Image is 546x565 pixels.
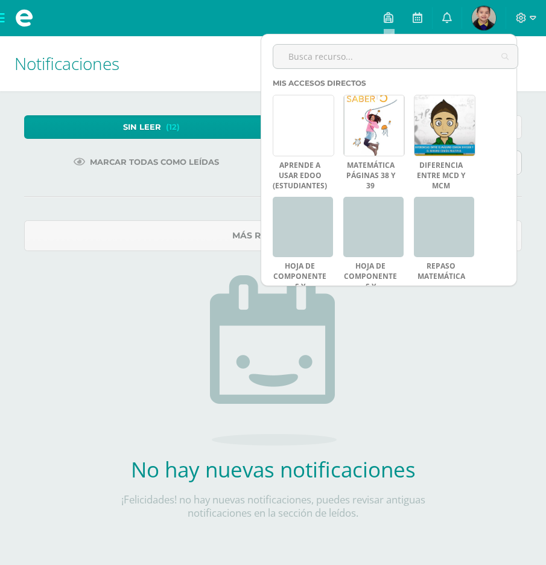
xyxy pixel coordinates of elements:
span: (12) [166,116,180,138]
img: no_activities.png [210,275,337,445]
span: Marcar todas como leídas [90,151,219,173]
a: Hoja de Componentes y Actividades Matemática [273,261,327,312]
a: Diferencia entre MCD Y MCM [414,161,468,191]
a: Hoja de Componentes y Actividades Ciencias Naturales [343,261,398,322]
a: Aprende a usar Edoo (Estudiantes) [273,161,327,191]
a: Repaso Matemática [414,261,468,282]
span: Notificaciones [14,52,119,75]
span: Mis accesos directos [273,78,366,88]
a: Matemática Páginas 38 y 39 [343,161,398,191]
img: c114474b2f18c22b1f7361e43119749e.png [472,6,496,30]
h2: No hay nuevas notificaciones [95,455,451,484]
a: Sin leer(12) [24,115,273,139]
a: Marcar todas como leídas [59,150,234,174]
a: Más resultados [24,220,522,251]
input: Busca recurso... [273,45,518,68]
span: Sin leer [123,116,161,138]
p: ¡Felicidades! no hay nuevas notificaciones, puedes revisar antiguas notificaciones en la sección ... [95,493,451,520]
